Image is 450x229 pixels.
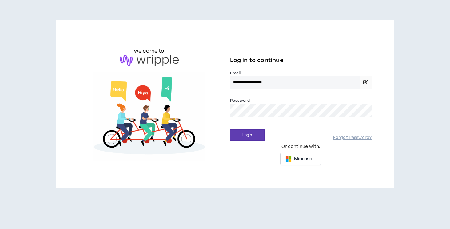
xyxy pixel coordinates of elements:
a: Forgot Password? [333,135,372,141]
span: Microsoft [294,156,316,162]
img: logo-brand.png [120,55,179,66]
img: Welcome to Wripple [78,72,220,161]
button: Login [230,129,265,141]
label: Email [230,70,372,76]
h6: welcome to [134,47,165,55]
button: Microsoft [280,153,321,165]
span: Log in to continue [230,57,284,64]
span: Or continue with: [277,143,325,150]
label: Password [230,98,250,103]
